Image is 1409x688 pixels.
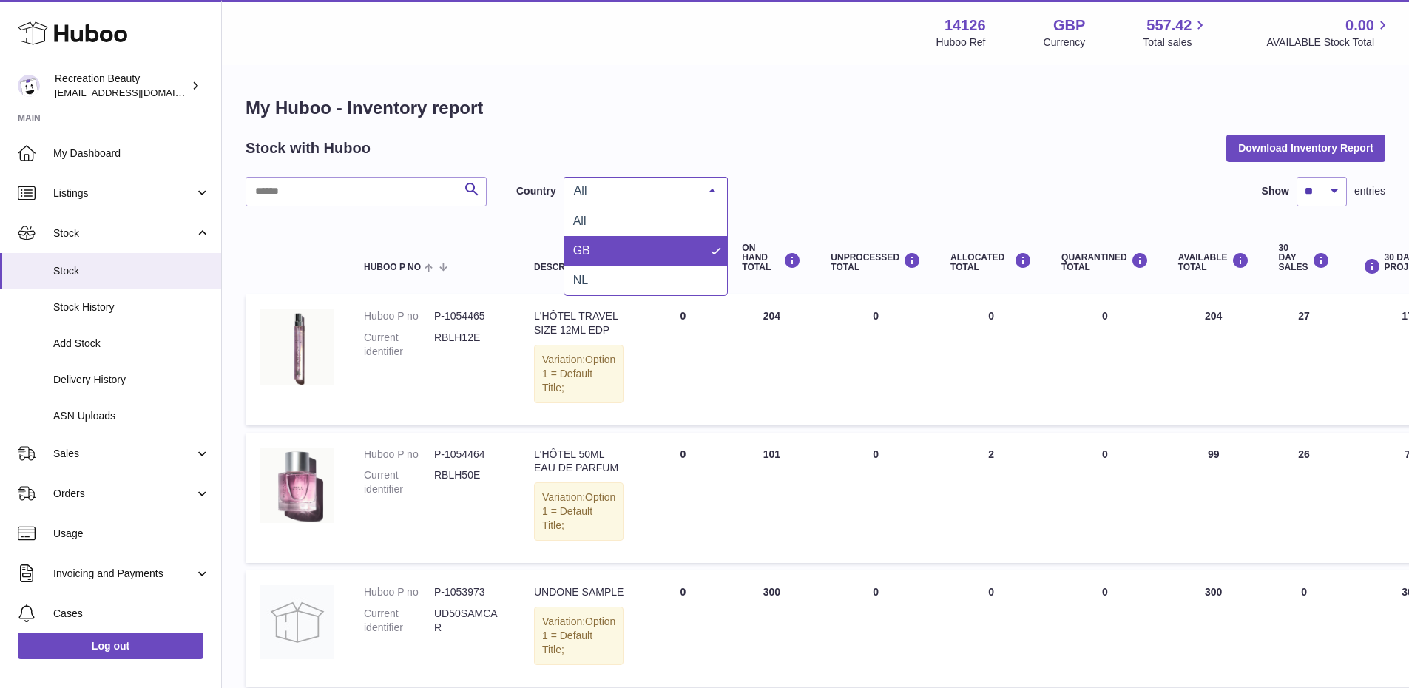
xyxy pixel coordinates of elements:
[936,433,1047,563] td: 2
[260,585,334,659] img: product image
[727,433,816,563] td: 101
[534,345,624,403] div: Variation:
[1178,252,1249,272] div: AVAILABLE Total
[1143,16,1209,50] a: 557.42 Total sales
[434,331,504,359] dd: RBLH12E
[945,16,986,36] strong: 14126
[53,409,210,423] span: ASN Uploads
[53,226,195,240] span: Stock
[18,633,203,659] a: Log out
[534,448,624,476] div: L'HÔTEL 50ML EAU DE PARFUM
[534,482,624,541] div: Variation:
[1264,570,1345,687] td: 0
[1102,586,1108,598] span: 0
[53,373,210,387] span: Delivery History
[534,309,624,337] div: L'HÔTEL TRAVEL SIZE 12ML EDP
[638,294,727,425] td: 0
[1226,135,1385,161] button: Download Inventory Report
[1266,16,1391,50] a: 0.00 AVAILABLE Stock Total
[53,567,195,581] span: Invoicing and Payments
[434,309,504,323] dd: P-1054465
[1279,243,1330,273] div: 30 DAY SALES
[55,87,217,98] span: [EMAIL_ADDRESS][DOMAIN_NAME]
[516,184,556,198] label: Country
[1102,310,1108,322] span: 0
[1146,16,1192,36] span: 557.42
[246,138,371,158] h2: Stock with Huboo
[260,448,334,524] img: product image
[742,243,801,273] div: ON HAND Total
[936,570,1047,687] td: 0
[434,585,504,599] dd: P-1053973
[53,146,210,161] span: My Dashboard
[1354,184,1385,198] span: entries
[534,263,595,272] span: Description
[364,331,434,359] dt: Current identifier
[727,570,816,687] td: 300
[542,354,615,394] span: Option 1 = Default Title;
[573,274,588,286] span: NL
[1044,36,1086,50] div: Currency
[364,309,434,323] dt: Huboo P no
[1102,448,1108,460] span: 0
[53,487,195,501] span: Orders
[260,309,334,385] img: product image
[1163,433,1264,563] td: 99
[542,616,615,655] span: Option 1 = Default Title;
[1143,36,1209,50] span: Total sales
[53,447,195,461] span: Sales
[53,607,210,621] span: Cases
[1266,36,1391,50] span: AVAILABLE Stock Total
[534,585,624,599] div: UNDONE SAMPLE
[364,448,434,462] dt: Huboo P no
[1163,294,1264,425] td: 204
[53,337,210,351] span: Add Stock
[573,244,590,257] span: GB
[53,300,210,314] span: Stock History
[831,252,921,272] div: UNPROCESSED Total
[1163,570,1264,687] td: 300
[53,186,195,200] span: Listings
[573,215,587,227] span: All
[816,294,936,425] td: 0
[1061,252,1149,272] div: QUARANTINED Total
[434,448,504,462] dd: P-1054464
[816,433,936,563] td: 0
[1345,16,1374,36] span: 0.00
[570,183,697,198] span: All
[638,433,727,563] td: 0
[638,570,727,687] td: 0
[534,607,624,665] div: Variation:
[364,585,434,599] dt: Huboo P no
[1264,294,1345,425] td: 27
[542,491,615,531] span: Option 1 = Default Title;
[1262,184,1289,198] label: Show
[816,570,936,687] td: 0
[18,75,40,97] img: production@recreationbeauty.com
[53,264,210,278] span: Stock
[55,72,188,100] div: Recreation Beauty
[364,263,421,272] span: Huboo P no
[936,294,1047,425] td: 0
[53,527,210,541] span: Usage
[950,252,1032,272] div: ALLOCATED Total
[364,468,434,496] dt: Current identifier
[434,468,504,496] dd: RBLH50E
[1264,433,1345,563] td: 26
[727,294,816,425] td: 204
[1053,16,1085,36] strong: GBP
[364,607,434,635] dt: Current identifier
[434,607,504,635] dd: UD50SAMCAR
[936,36,986,50] div: Huboo Ref
[246,96,1385,120] h1: My Huboo - Inventory report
